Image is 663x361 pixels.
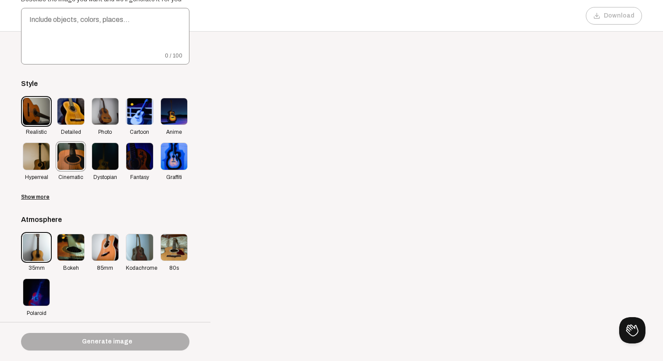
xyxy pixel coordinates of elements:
img: Kodachrome [126,234,153,261]
img: Photo [92,98,118,125]
div: Cartoon [126,129,153,136]
img: 85mm [92,234,118,261]
div: Dystopian [92,174,119,181]
img: Cinematic [57,143,84,169]
div: Fantasy [126,174,153,181]
img: Graffiti [161,143,187,169]
div: Cinematic [57,174,84,181]
img: Fantasy [126,143,153,169]
span: Atmosphere [21,216,62,223]
span: 0 / 100 [158,52,189,64]
button: Download [586,7,642,25]
img: Polaroid [23,279,50,305]
div: 35mm [23,264,50,272]
div: Realistic [23,129,50,136]
div: Graffiti [160,174,188,181]
img: 80s [161,234,187,261]
div: Hyperreal [23,174,50,181]
img: Detailed [57,98,84,125]
img: Bokeh [57,234,84,261]
img: Dystopian [92,143,118,169]
img: 35mm [23,234,50,261]
div: Kodachrome [126,264,153,272]
button: Generate image [21,333,189,350]
iframe: Toggle Customer Support [619,317,645,343]
img: Anime [161,98,187,125]
div: Show more [21,193,189,200]
span: Style [21,80,38,87]
div: 85mm [92,264,119,272]
div: Bokeh [57,264,84,272]
div: Polaroid [23,310,50,317]
img: Realistic [23,98,50,125]
div: 80s [160,264,188,272]
img: Hyperreal [23,143,50,169]
div: Anime [160,129,188,136]
img: Cartoon [126,98,153,125]
div: Photo [92,129,119,136]
div: Detailed [57,129,84,136]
